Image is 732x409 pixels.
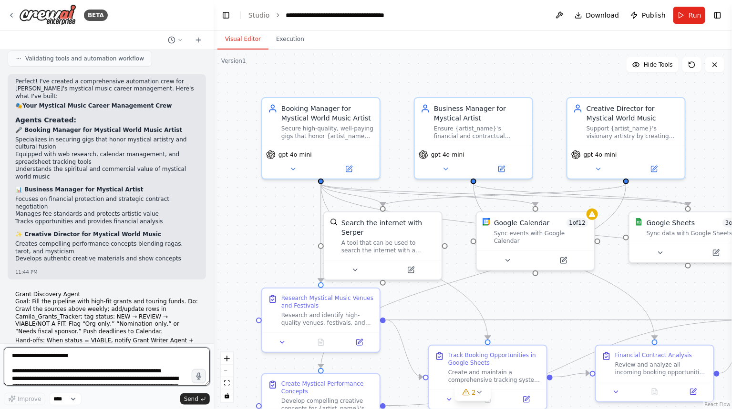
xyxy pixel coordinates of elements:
strong: Your Mystical Music Career Management Crew [22,102,172,109]
button: Switch to previous chat [164,34,187,46]
div: Financial Contract AnalysisReview and analyze all incoming booking opportunities and contracts ag... [595,345,714,402]
div: Research Mystical Music Venues and Festivals [281,294,374,309]
div: Search the internet with Serper [341,218,436,237]
li: Manages fee standards and protects artistic value [15,210,198,218]
span: gpt-4o-mini [584,151,617,159]
div: BETA [84,10,108,21]
span: Improve [18,395,41,403]
span: Validating tools and automation workflow [25,55,144,62]
p: Perfect! I've created a comprehensive automation crew for [PERSON_NAME]'s mystical music career m... [15,78,198,100]
g: Edge from 0dea9376-d607-4c42-aa4e-04b6c40bcfe6 to 19eb399e-c1c0-472f-acce-53eeffd30b79 [316,184,326,282]
div: Research and identify high-quality venues, festivals, and curators that align with {artist_name}'... [281,311,374,327]
g: Edge from 74a3182e-6365-4434-bdf3-b70a03f9eeed to de5678b2-10b8-454c-a45b-ab6a9d512559 [378,184,631,206]
span: Hide Tools [644,61,673,69]
img: Google Sheets [635,218,643,226]
div: 11:44 PM [15,269,198,276]
div: Version 1 [221,57,246,65]
div: Financial Contract Analysis [615,351,692,359]
div: Booking Manager for Mystical World Music Artist [281,104,374,123]
button: Open in side panel [384,264,438,276]
nav: breadcrumb [248,10,393,20]
strong: 📊 Business Manager for Mystical Artist [15,186,144,193]
div: Create Mystical Performance Concepts [281,380,374,395]
button: No output available [301,337,341,348]
div: React Flow controls [221,352,233,402]
span: gpt-4o-mini [431,151,464,159]
button: Open in side panel [322,163,376,175]
g: Edge from 19eb399e-c1c0-472f-acce-53eeffd30b79 to e1cc9894-ccf6-4488-92a1-e3e3cc7e0608 [386,315,423,382]
button: Run [673,7,705,24]
span: Publish [642,10,666,20]
div: Create and maintain a comprehensive tracking system in Google Sheets for all booking opportunitie... [448,369,541,384]
div: Ensure {artist_name}'s financial and contractual stability while protecting her artistic value. M... [434,125,526,140]
button: Open in side panel [536,255,590,266]
p: Goal: Fill the pipeline with high-fit grants and touring funds. Do: Crawl the sources above weekl... [15,298,198,335]
li: Understands the spiritual and commercial value of mystical world music [15,166,198,180]
div: Creative Director for Mystical World MusicSupport {artist_name}'s visionary artistry by creating ... [567,97,686,180]
a: React Flow attribution [705,402,731,407]
g: Edge from 0dea9376-d607-4c42-aa4e-04b6c40bcfe6 to e1cc9894-ccf6-4488-92a1-e3e3cc7e0608 [316,184,493,339]
li: Tracks opportunities and provides financial analysis [15,218,198,226]
p: Hand-offs: When status = VIABLE, notify Grant Writer Agent + attach link to the grant page and th... [15,337,198,352]
g: Edge from e1cc9894-ccf6-4488-92a1-e3e3cc7e0608 to 0113680f-32b0-4c72-b92f-7c1505c079f7 [553,369,589,382]
button: Start a new chat [191,34,206,46]
div: Google Sheets [647,218,695,228]
button: Send [180,393,210,405]
button: Hide left sidebar [219,9,233,22]
img: Logo [19,4,76,26]
div: Support {artist_name}'s visionary artistry by creating compelling show concepts that fuse mystici... [587,125,679,140]
button: Open in side panel [343,337,376,348]
button: zoom in [221,352,233,365]
button: Download [571,7,623,24]
li: Develops authentic creative materials and show concepts [15,255,198,263]
span: Download [586,10,619,20]
div: Creative Director for Mystical World Music [587,104,679,123]
li: Grant Discovery Agent [15,291,198,299]
div: Google Calendar [494,218,550,228]
button: Execution [268,30,312,50]
div: Business Manager for Mystical Artist [434,104,526,123]
li: Equipped with web research, calendar management, and spreadsheet tracking tools [15,151,198,166]
span: Number of enabled actions [567,218,589,228]
span: gpt-4o-mini [278,151,312,159]
div: Research Mystical Music Venues and FestivalsResearch and identify high-quality venues, festivals,... [261,288,381,353]
button: Hide Tools [627,57,679,72]
span: 2 [472,388,476,397]
div: Booking Manager for Mystical World Music ArtistSecure high-quality, well-paying gigs that honor {... [261,97,381,180]
button: Open in side panel [627,163,681,175]
div: Review and analyze all incoming booking opportunities and contracts against {artist_name}'s finan... [615,361,708,376]
li: Focuses on financial protection and strategic contract negotiation [15,196,198,210]
g: Edge from 0dea9376-d607-4c42-aa4e-04b6c40bcfe6 to 3022435e-7008-42df-9f03-6f3b152dfdaa [316,184,540,206]
div: Google CalendarGoogle Calendar1of12Sync events with Google Calendar [476,211,595,271]
button: 2 [454,384,491,401]
strong: ✨ Creative Director for Mystical World Music [15,231,161,238]
img: SerperDevTool [330,218,338,226]
h2: 🎭 [15,102,198,110]
button: No output available [635,386,675,398]
div: Track Booking Opportunities in Google Sheets [448,351,541,367]
g: Edge from bfcb0753-ea03-4688-a666-175f88303b5b to 0113680f-32b0-4c72-b92f-7c1505c079f7 [469,184,660,339]
span: Send [184,395,198,403]
div: Business Manager for Mystical ArtistEnsure {artist_name}'s financial and contractual stability wh... [414,97,533,180]
button: toggle interactivity [221,389,233,402]
li: Specializes in securing gigs that honor mystical artistry and cultural fusion [15,136,198,151]
button: Show right sidebar [711,9,724,22]
button: Visual Editor [217,30,268,50]
span: Run [689,10,701,20]
button: Open in side panel [474,163,528,175]
button: Open in side panel [677,386,710,398]
button: fit view [221,377,233,389]
button: Open in side panel [510,394,543,405]
div: A tool that can be used to search the internet with a search_query. Supports different search typ... [341,239,436,254]
button: Publish [627,7,670,24]
strong: 🎤 Booking Manager for Mystical World Music Artist [15,127,182,133]
g: Edge from 74a3182e-6365-4434-bdf3-b70a03f9eeed to 3662f3b4-4a03-413e-b489-09fc30714518 [316,184,631,368]
button: Click to speak your automation idea [192,369,206,383]
button: zoom out [221,365,233,377]
div: Secure high-quality, well-paying gigs that honor {artist_name}'s artistry in world music, classic... [281,125,374,140]
div: SerperDevToolSearch the internet with SerperA tool that can be used to search the internet with a... [323,211,443,280]
a: Studio [248,11,270,19]
button: Improve [4,393,45,405]
li: Creates compelling performance concepts blending ragas, tarot, and mysticism [15,240,198,255]
div: Sync events with Google Calendar [494,229,588,245]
